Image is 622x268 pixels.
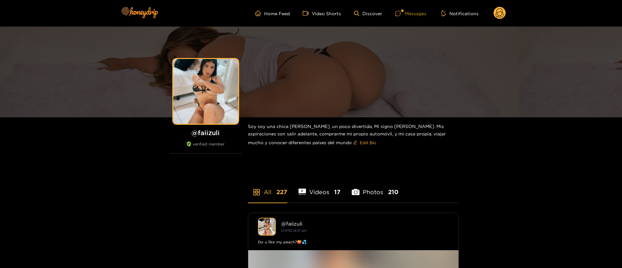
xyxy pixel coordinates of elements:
[258,239,449,245] div: Do u like my peach?🍑💦
[281,221,449,227] div: @ faiizuli
[248,117,459,153] div: Soy soy una chica [PERSON_NAME], un poco divertida, Mi signo [PERSON_NAME]. Mis aspiraciones son ...
[258,218,276,236] img: faiizuli
[352,173,398,203] li: Photos
[395,10,426,17] div: Messages
[439,10,481,17] button: Notifications
[303,10,312,16] span: video-camera
[255,10,264,16] span: home
[352,137,377,148] button: editEdit Bio
[360,139,376,146] span: Edit Bio
[281,229,307,232] small: [DATE] 14:37 pm
[354,11,382,16] a: Discover
[299,173,341,203] li: Videos
[253,188,261,196] span: appstore
[170,142,241,154] div: verified member
[248,173,287,203] li: All
[255,10,290,16] a: Home Feed
[353,140,357,145] span: edit
[388,188,398,196] span: 210
[303,10,341,16] a: Video Shorts
[276,188,287,196] span: 227
[170,129,241,137] h1: @ faiizuli
[334,188,340,196] span: 17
